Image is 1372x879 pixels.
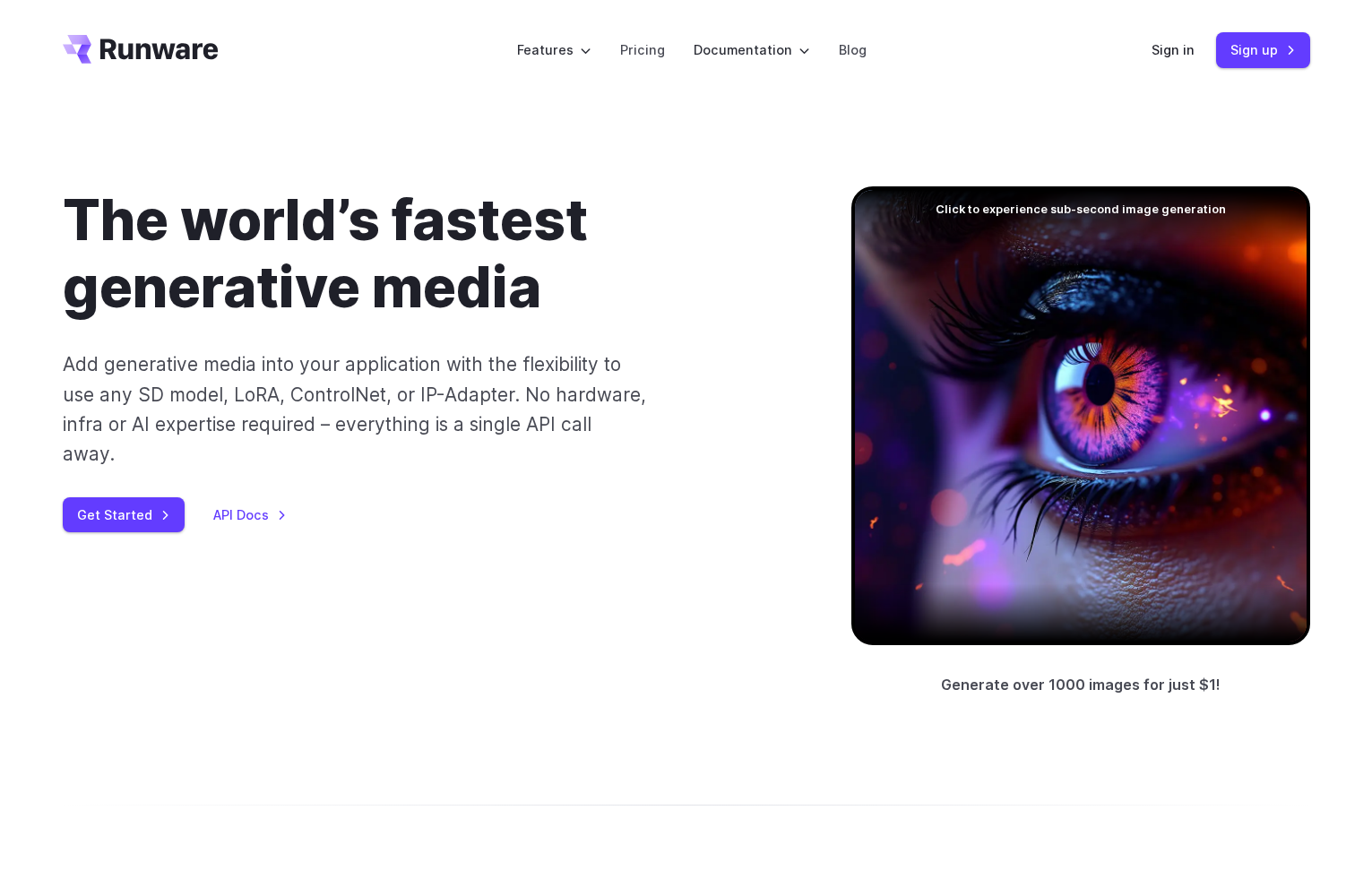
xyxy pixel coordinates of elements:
[517,39,591,60] label: Features
[63,349,648,469] p: Add generative media into your application with the flexibility to use any SD model, LoRA, Contro...
[941,674,1221,697] p: Generate over 1000 images for just $1!
[620,39,665,60] a: Pricing
[63,497,185,532] a: Get Started
[63,186,794,321] h1: The world’s fastest generative media
[839,39,867,60] a: Blog
[213,504,287,525] a: API Docs
[1152,39,1195,60] a: Sign in
[63,35,219,64] a: Go to /
[1216,32,1310,67] a: Sign up
[694,39,810,60] label: Documentation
